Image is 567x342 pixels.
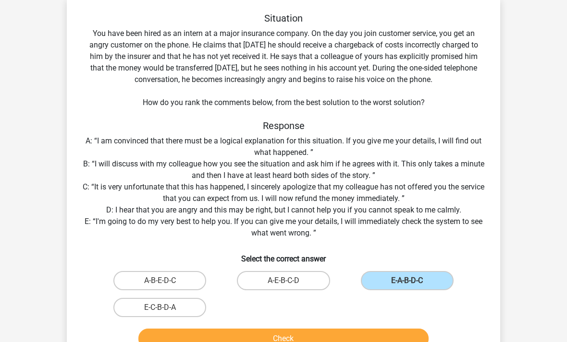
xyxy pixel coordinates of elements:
label: A-B-E-D-C [113,271,206,290]
h5: Situation [82,12,485,24]
label: A-E-B-C-D [237,271,330,290]
label: E-A-B-D-C [361,271,454,290]
label: E-C-B-D-A [113,298,206,317]
h5: Response [82,120,485,131]
h6: Select the correct answer [82,247,485,263]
